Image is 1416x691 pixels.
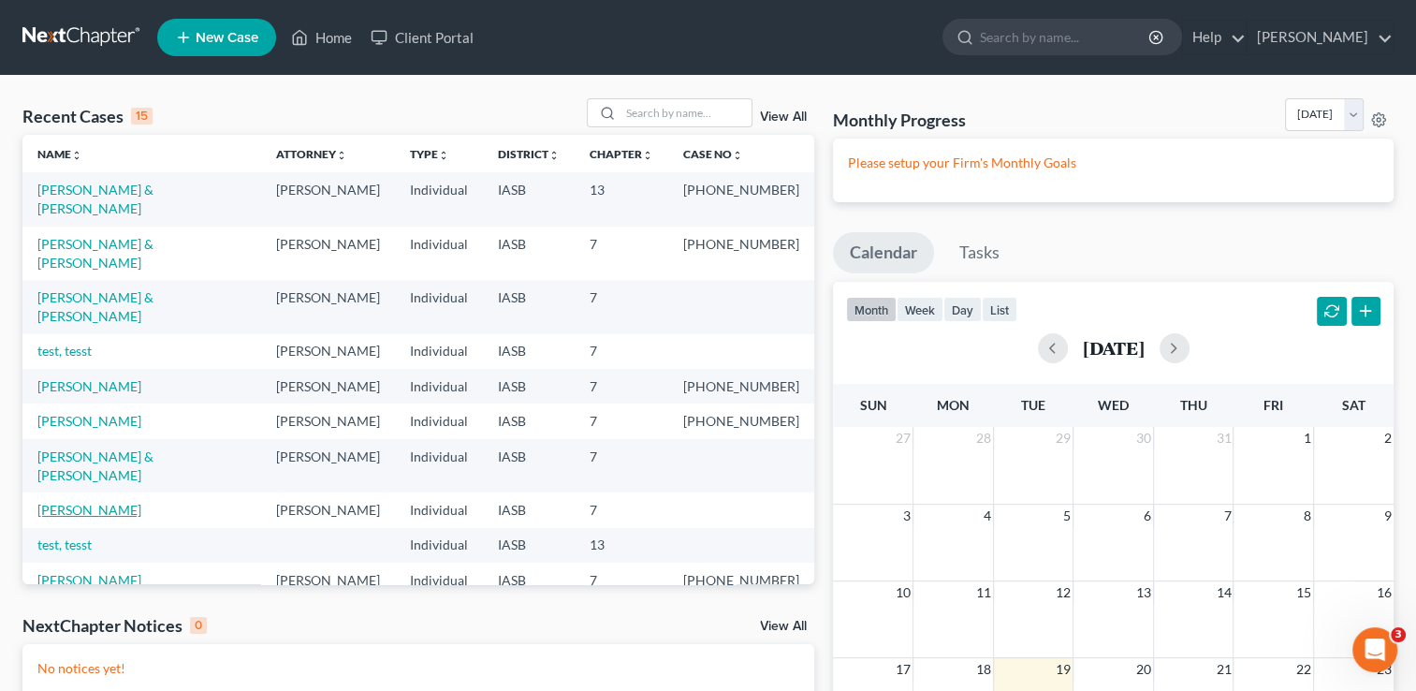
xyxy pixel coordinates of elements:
td: 7 [575,404,668,438]
span: Fri [1263,397,1283,413]
i: unfold_more [548,150,560,161]
span: 9 [1382,505,1394,527]
span: 10 [894,581,912,604]
td: 7 [575,334,668,369]
span: 27 [894,427,912,449]
span: 3 [901,505,912,527]
a: test, tesst [37,537,92,552]
td: IASB [483,563,575,597]
a: test, tesst [37,343,92,359]
td: IASB [483,280,575,333]
td: Individual [395,528,483,563]
td: 7 [575,493,668,527]
a: [PERSON_NAME] [37,502,141,518]
i: unfold_more [438,150,449,161]
a: [PERSON_NAME] & [PERSON_NAME] [37,182,153,216]
span: 11 [974,581,993,604]
p: Please setup your Firm's Monthly Goals [848,154,1379,172]
span: 28 [974,427,993,449]
span: 5 [1061,505,1073,527]
span: 13 [1134,581,1153,604]
a: Calendar [833,232,934,273]
span: 30 [1134,427,1153,449]
a: Districtunfold_more [498,147,560,161]
span: 15 [1294,581,1313,604]
div: NextChapter Notices [22,614,207,637]
span: 19 [1054,658,1073,681]
a: Nameunfold_more [37,147,82,161]
td: IASB [483,528,575,563]
td: Individual [395,369,483,404]
i: unfold_more [732,150,743,161]
a: Typeunfold_more [410,147,449,161]
td: Individual [395,280,483,333]
td: 7 [575,563,668,597]
span: 14 [1214,581,1233,604]
td: IASB [483,334,575,369]
td: [PERSON_NAME] [261,280,395,333]
td: IASB [483,404,575,438]
td: [PHONE_NUMBER] [668,369,814,404]
a: [PERSON_NAME] [37,572,141,588]
span: 18 [974,658,993,681]
td: 7 [575,227,668,280]
span: 31 [1214,427,1233,449]
a: [PERSON_NAME] [37,378,141,394]
td: IASB [483,493,575,527]
h2: [DATE] [1083,338,1145,358]
span: 29 [1054,427,1073,449]
span: 3 [1391,627,1406,642]
input: Search by name... [980,20,1151,54]
div: 0 [190,617,207,634]
span: Thu [1180,397,1207,413]
td: Individual [395,404,483,438]
button: week [897,297,943,322]
td: 7 [575,439,668,493]
i: unfold_more [642,150,653,161]
td: [PHONE_NUMBER] [668,404,814,438]
a: [PERSON_NAME] & [PERSON_NAME] [37,236,153,271]
a: Chapterunfold_more [590,147,653,161]
p: No notices yet! [37,659,799,678]
div: Recent Cases [22,105,153,127]
td: IASB [483,369,575,404]
td: [PHONE_NUMBER] [668,563,814,597]
a: Attorneyunfold_more [276,147,347,161]
span: 2 [1382,427,1394,449]
td: 13 [575,172,668,226]
td: Individual [395,172,483,226]
a: [PERSON_NAME] & [PERSON_NAME] [37,289,153,324]
td: Individual [395,334,483,369]
a: View All [760,110,807,124]
span: 6 [1142,505,1153,527]
span: 16 [1375,581,1394,604]
span: Tue [1021,397,1045,413]
span: Mon [937,397,970,413]
span: 4 [982,505,993,527]
a: [PERSON_NAME] [1248,21,1393,54]
a: Help [1183,21,1246,54]
div: 15 [131,108,153,125]
a: Case Nounfold_more [683,147,743,161]
span: New Case [196,31,258,45]
a: View All [760,620,807,633]
input: Search by name... [620,99,752,126]
td: [PERSON_NAME] [261,563,395,597]
td: Individual [395,439,483,493]
td: [PERSON_NAME] [261,227,395,280]
span: Wed [1098,397,1129,413]
a: [PERSON_NAME] & [PERSON_NAME] [37,448,153,483]
button: day [943,297,982,322]
td: [PHONE_NUMBER] [668,172,814,226]
td: Individual [395,227,483,280]
td: [PERSON_NAME] [261,493,395,527]
span: Sat [1342,397,1365,413]
span: 22 [1294,658,1313,681]
span: 17 [894,658,912,681]
button: month [846,297,897,322]
td: Individual [395,563,483,597]
span: 21 [1214,658,1233,681]
span: 8 [1302,505,1313,527]
td: [PERSON_NAME] [261,439,395,493]
span: 20 [1134,658,1153,681]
